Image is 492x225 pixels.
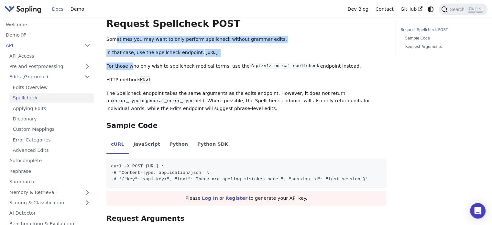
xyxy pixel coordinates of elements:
[106,90,386,113] p: The Spellcheck endpoint takes the same arguments as the edits endpoint. However, it does not retu...
[145,98,194,104] code: general_error_type
[67,4,88,14] a: Demo
[6,72,94,82] a: Edits (Grammar)
[6,51,94,61] a: API Access
[6,198,94,208] a: Scoring & Classification
[2,41,81,50] a: API
[9,135,94,144] a: Error Categories
[400,27,480,33] a: Request Spellcheck POST
[6,166,94,176] a: Rephrase
[476,6,483,12] kbd: K
[106,49,386,57] p: In that case, use the Spellcheck endpoint.
[106,36,386,43] p: Sometimes you may want to only perform spellcheck without grammar edits.
[129,136,165,154] li: JavaScript
[470,203,486,219] div: Open Intercom Messenger
[6,187,94,197] a: Memory & Retrieval
[397,4,426,14] a: GitHub
[439,4,487,15] button: Search (Ctrl+K)
[9,125,94,134] a: Custom Mappings
[202,196,218,201] a: Log In
[372,4,397,14] a: Contact
[6,156,94,165] a: Autocomplete
[106,191,386,206] div: Please or to generate your API key.
[106,136,129,154] li: cURL
[111,164,164,169] span: curl -X POST [URL] \
[9,93,94,103] a: Spellcheck
[2,30,94,40] a: Demo
[5,5,41,14] img: Sapling.ai
[81,41,94,50] button: Collapse sidebar category 'API'
[9,104,94,113] a: Applying Edits
[106,214,386,223] h3: Request Arguments
[106,76,386,84] p: HTTP method:
[111,177,368,182] span: -d '{"key":"<api-key>", "text":"There are speling mistakes here.", "session_id": "test session"}'
[9,146,94,155] a: Advanced Edits
[165,136,192,154] li: Python
[106,121,386,130] h3: Sample Code
[204,50,219,56] code: [URL]
[6,177,94,186] a: Summarize
[106,62,386,70] p: For those who only wish to spellcheck medical terms, use the endpoint instead.
[6,208,94,218] a: AI Detector
[448,7,468,12] span: Search
[405,44,478,50] a: Request Arguments
[139,76,152,83] code: POST
[49,4,67,14] a: Docs
[112,98,140,104] code: error_type
[405,35,478,41] a: Sample Code
[250,63,320,69] code: /api/v1/medical-spellcheck
[5,5,44,14] a: Sapling.ai
[6,62,94,71] a: Pre and Postprocessing
[225,196,247,201] a: Register
[344,4,372,14] a: Dev Blog
[9,114,94,124] a: Dictionary
[106,18,386,30] h2: Request Spellcheck POST
[111,170,209,175] span: -H "Content-Type: application/json" \
[9,83,94,92] a: Edits Overview
[2,20,94,29] a: Welcome
[426,5,435,14] button: Switch between dark and light mode (currently system mode)
[192,136,233,154] li: Python SDK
